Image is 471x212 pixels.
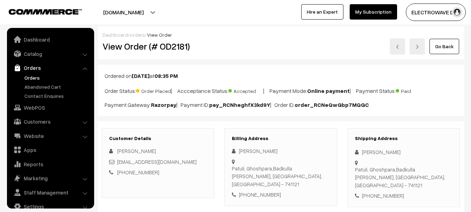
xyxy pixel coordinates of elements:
[355,166,453,189] div: Patuli, Ghoshpara,Badkulla [PERSON_NAME], [GEOGRAPHIC_DATA], [GEOGRAPHIC_DATA] - 741121
[9,33,92,46] a: Dashboard
[209,101,270,108] b: pay_RCNheghfX3kd9Y
[406,3,466,21] button: ELECTROWAVE DE…
[105,101,457,109] p: Payment Gateway: | Payment ID: | Order ID:
[9,47,92,60] a: Catalog
[9,172,92,184] a: Marketing
[232,147,329,155] div: [PERSON_NAME]
[9,186,92,199] a: Staff Management
[430,39,459,54] a: Go Back
[132,72,150,79] b: [DATE]
[9,144,92,156] a: Apps
[105,86,457,95] p: Order Status: | Accceptance Status: | Payment Mode: | Payment Status:
[130,32,145,38] a: orders
[415,45,419,49] img: right-arrow.png
[79,3,168,21] button: [DOMAIN_NAME]
[232,136,329,141] h3: Billing Address
[232,191,329,199] div: [PHONE_NUMBER]
[452,7,462,17] img: user
[109,136,207,141] h3: Customer Details
[355,192,453,200] div: [PHONE_NUMBER]
[102,31,459,38] div: / /
[9,61,92,74] a: Orders
[307,87,350,94] b: Online payment
[136,86,171,95] span: Order Placed
[355,148,453,156] div: [PERSON_NAME]
[102,32,128,38] a: Dashboard
[102,41,214,52] h2: View Order (# OD2181)
[301,4,343,20] a: Hire an Expert
[23,83,92,90] a: Abandoned Cart
[396,86,431,95] span: Paid
[117,169,159,175] a: [PHONE_NUMBER]
[9,101,92,114] a: WebPOS
[232,165,329,188] div: Patuli, Ghoshpara,Badkulla [PERSON_NAME], [GEOGRAPHIC_DATA], [GEOGRAPHIC_DATA] - 741121
[117,159,197,165] a: [EMAIL_ADDRESS][DOMAIN_NAME]
[295,101,369,108] b: order_RCNeQwGbp7MQGC
[350,4,397,20] a: My Subscription
[228,86,263,95] span: Accepted
[147,32,172,38] span: View Order
[154,72,178,79] b: 08:35 PM
[395,45,400,49] img: left-arrow.png
[105,72,457,80] p: Ordered on at
[9,130,92,142] a: Website
[23,74,92,81] a: Orders
[355,136,453,141] h3: Shipping Address
[9,158,92,170] a: Reports
[9,7,70,15] a: COMMMERCE
[9,115,92,128] a: Customers
[9,9,82,14] img: COMMMERCE
[117,148,156,154] span: [PERSON_NAME]
[151,101,176,108] b: Razorpay
[23,92,92,100] a: Contact Enquires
